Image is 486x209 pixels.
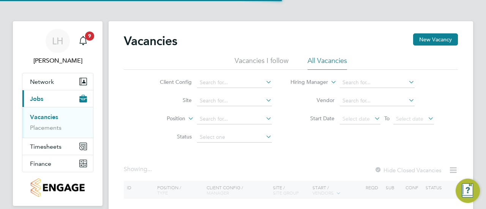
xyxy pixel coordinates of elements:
nav: Main navigation [13,21,103,206]
button: Timesheets [22,138,93,155]
span: To [382,113,392,123]
span: Timesheets [30,143,62,150]
span: ... [147,165,152,173]
button: Network [22,73,93,90]
label: Status [148,133,192,140]
label: Client Config [148,79,192,85]
input: Search for... [340,96,415,106]
input: Search for... [197,114,272,124]
span: LH [52,36,63,46]
li: Vacancies I follow [235,56,289,70]
span: Select date [396,115,423,122]
div: Showing [124,165,153,173]
li: All Vacancies [308,56,347,70]
label: Start Date [291,115,335,122]
label: Site [148,97,192,104]
button: Jobs [22,90,93,107]
a: Go to home page [22,178,93,197]
button: New Vacancy [413,33,458,46]
span: Network [30,78,54,85]
input: Search for... [197,96,272,106]
label: Vendor [291,97,335,104]
img: countryside-properties-logo-retina.png [31,178,84,197]
button: Finance [22,155,93,172]
label: Hiring Manager [284,79,328,86]
a: Placements [30,124,62,131]
span: Finance [30,160,51,167]
span: Jobs [30,95,43,102]
button: Engage Resource Center [456,179,480,203]
span: 9 [85,31,94,41]
label: Position [142,115,185,123]
input: Search for... [197,77,272,88]
span: Lloyd Holliday [22,56,93,65]
h2: Vacancies [124,33,177,49]
div: Jobs [22,107,93,138]
span: Select date [342,115,370,122]
a: 9 [76,29,91,53]
label: Hide Closed Vacancies [374,167,441,174]
a: LH[PERSON_NAME] [22,29,93,65]
input: Select one [197,132,272,143]
a: Vacancies [30,113,58,121]
input: Search for... [340,77,415,88]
